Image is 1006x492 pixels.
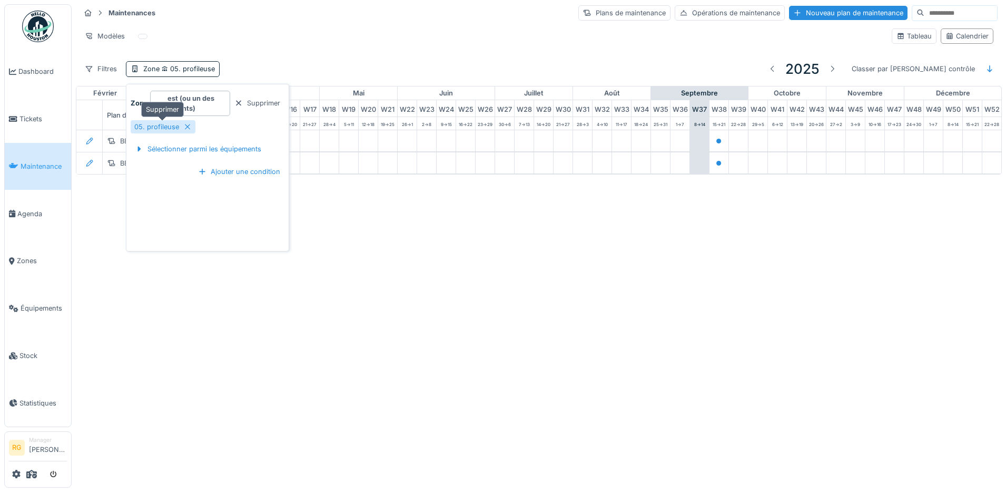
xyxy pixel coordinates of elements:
div: mai [320,86,397,100]
div: Opérations de maintenance [675,5,785,21]
h3: 2025 [785,61,820,77]
div: Zone [143,64,215,74]
div: W 42 [787,100,806,117]
div: 30 -> 6 [495,117,514,130]
div: 4 -> 10 [593,117,612,130]
div: 16 -> 22 [456,117,475,130]
div: W 36 [670,100,689,117]
span: Maintenance [21,161,67,171]
div: Ajouter une condition [194,165,284,179]
div: 15 -> 21 [963,117,982,130]
div: W 38 [709,100,728,117]
div: 1 -> 7 [924,117,943,130]
div: 29 -> 5 [748,117,767,130]
div: W 19 [339,100,358,117]
span: Équipements [21,303,67,313]
div: 27 -> 2 [826,117,845,130]
div: 15 -> 21 [709,117,728,130]
div: 21 -> 27 [554,117,573,130]
div: 14 -> 20 [281,117,300,130]
div: août [573,86,650,100]
div: W 44 [826,100,845,117]
div: W 52 [982,100,1001,117]
div: Tableau [896,31,932,41]
div: W 32 [593,100,612,117]
div: W 16 [281,100,300,117]
div: W 25 [456,100,475,117]
div: 2 -> 8 [417,117,436,130]
div: W 29 [534,100,553,117]
div: W 31 [573,100,592,117]
div: juin [398,86,495,100]
div: W 20 [359,100,378,117]
div: W 27 [495,100,514,117]
div: Nouveau plan de maintenance [789,6,908,20]
div: Sélectionner parmi les équipements [131,142,265,156]
div: W 23 [417,100,436,117]
div: Filtres [80,61,122,76]
div: 20 -> 26 [807,117,826,130]
li: RG [9,440,25,456]
div: W 21 [378,100,397,117]
div: W 34 [632,100,650,117]
div: octobre [748,86,826,100]
span: Zones [17,256,67,266]
div: W 39 [729,100,748,117]
div: 18 -> 24 [632,117,650,130]
div: 25 -> 31 [651,117,670,130]
div: 8 -> 14 [943,117,962,130]
div: 05. profileuse [134,122,179,132]
div: W 28 [515,100,534,117]
li: [PERSON_NAME] [29,436,67,459]
div: 23 -> 29 [476,117,495,130]
div: W 22 [398,100,417,117]
span: Agenda [17,209,67,219]
div: février [66,86,144,100]
div: 24 -> 30 [904,117,923,130]
div: décembre [904,86,1001,100]
img: Badge_color-CXgf-gQk.svg [22,11,54,42]
div: 1 -> 7 [670,117,689,130]
div: 8 -> 14 [690,117,709,130]
div: 9 -> 15 [437,117,456,130]
div: W 30 [554,100,573,117]
div: juillet [495,86,573,100]
div: W 33 [612,100,631,117]
div: 17 -> 23 [885,117,904,130]
div: Modèles [80,28,130,44]
div: Classer par [PERSON_NAME] contrôle [847,61,980,76]
div: W 46 [865,100,884,117]
div: W 45 [846,100,865,117]
div: septembre [651,86,748,100]
div: W 48 [904,100,923,117]
div: 21 -> 27 [300,117,319,130]
div: Supprimer [230,96,284,110]
div: Manager [29,436,67,444]
div: 22 -> 28 [729,117,748,130]
strong: est (ou un des enfants) [167,93,225,113]
div: 13 -> 19 [787,117,806,130]
div: Supprimer [141,102,184,117]
div: 22 -> 28 [982,117,1001,130]
div: 10 -> 16 [865,117,884,130]
div: 11 -> 17 [612,117,631,130]
span: Tickets [19,114,67,124]
div: 6 -> 12 [768,117,787,130]
div: W 50 [943,100,962,117]
div: W 47 [885,100,904,117]
div: W 26 [476,100,495,117]
div: W 43 [807,100,826,117]
div: Plan de maintenance [103,100,208,130]
div: 7 -> 13 [515,117,534,130]
div: Plans de maintenance [578,5,670,21]
div: W 37 [690,100,709,117]
span: Dashboard [18,66,67,76]
div: novembre [826,86,904,100]
div: 28 -> 4 [320,117,339,130]
span: Statistiques [19,398,67,408]
div: 28 -> 3 [573,117,592,130]
div: W 24 [437,100,456,117]
div: W 49 [924,100,943,117]
div: W 18 [320,100,339,117]
div: BEAMLINE4 PROFILEUSE POH MENSUEL [120,158,254,168]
